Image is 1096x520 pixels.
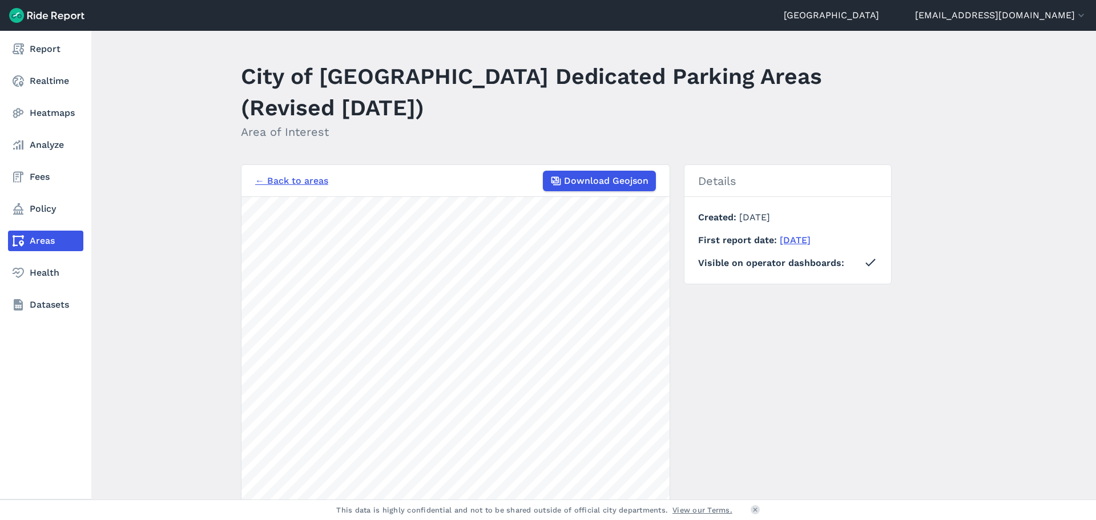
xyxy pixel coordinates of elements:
span: Download Geojson [564,174,648,188]
button: [EMAIL_ADDRESS][DOMAIN_NAME] [915,9,1087,22]
a: ← Back to areas [255,174,328,188]
h2: Area of Interest [241,123,892,140]
span: [DATE] [739,212,770,223]
span: Visible on operator dashboards [698,256,844,270]
img: Ride Report [9,8,84,23]
button: Download Geojson [543,171,656,191]
a: Heatmaps [8,103,83,123]
span: Created [698,212,739,223]
a: Analyze [8,135,83,155]
a: View our Terms. [672,505,732,515]
a: [GEOGRAPHIC_DATA] [784,9,879,22]
h1: City of [GEOGRAPHIC_DATA] Dedicated Parking Areas (Revised [DATE]) [241,61,892,123]
a: Fees [8,167,83,187]
span: First report date [698,235,780,245]
a: Report [8,39,83,59]
a: Datasets [8,295,83,315]
a: Health [8,263,83,283]
a: Policy [8,199,83,219]
a: [DATE] [780,235,811,245]
a: Realtime [8,71,83,91]
h2: Details [684,165,891,197]
a: Areas [8,231,83,251]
